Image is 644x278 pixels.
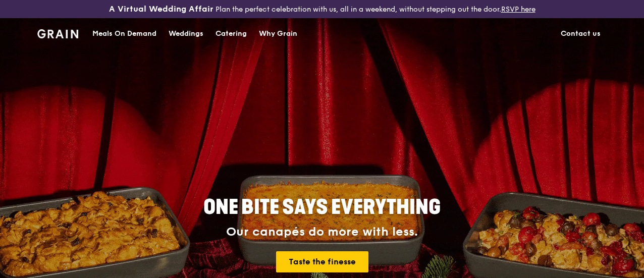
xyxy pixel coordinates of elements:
a: Contact us [555,19,607,49]
a: RSVP here [501,5,535,14]
span: ONE BITE SAYS EVERYTHING [203,195,441,219]
a: Weddings [163,19,209,49]
h3: A Virtual Wedding Affair [109,4,213,14]
a: GrainGrain [37,18,78,48]
div: Catering [216,19,247,49]
div: Why Grain [259,19,297,49]
a: Taste the finesse [276,251,368,272]
img: Grain [37,29,78,38]
a: Why Grain [253,19,303,49]
div: Our canapés do more with less. [140,225,504,239]
div: Plan the perfect celebration with us, all in a weekend, without stepping out the door. [108,4,537,14]
a: Catering [209,19,253,49]
div: Meals On Demand [92,19,156,49]
div: Weddings [169,19,203,49]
